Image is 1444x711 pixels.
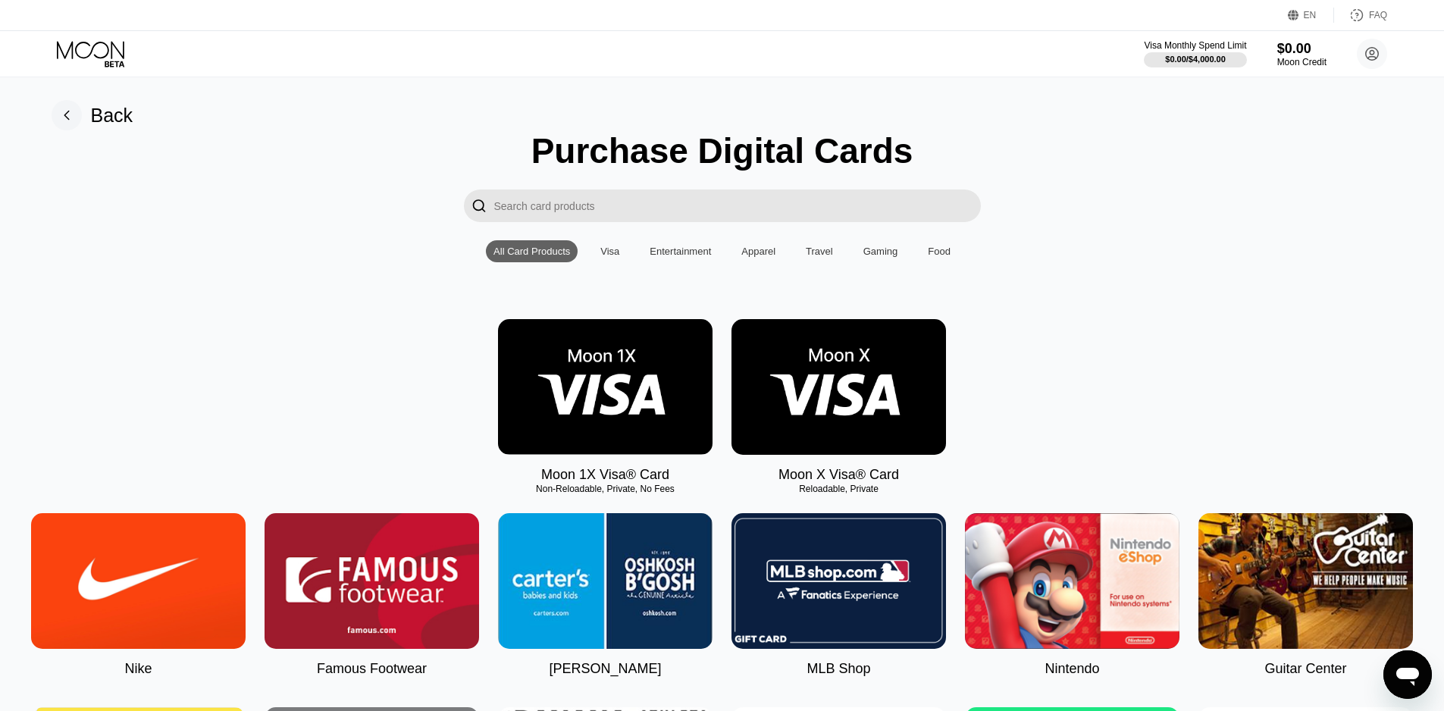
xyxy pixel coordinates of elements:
[91,105,133,127] div: Back
[642,240,719,262] div: Entertainment
[928,246,951,257] div: Food
[531,130,913,171] div: Purchase Digital Cards
[806,246,833,257] div: Travel
[741,246,775,257] div: Apparel
[1144,40,1246,51] div: Visa Monthly Spend Limit
[317,661,427,677] div: Famous Footwear
[1383,650,1432,699] iframe: Button to launch messaging window
[1045,661,1099,677] div: Nintendo
[1288,8,1334,23] div: EN
[856,240,906,262] div: Gaming
[464,189,494,222] div: 
[1277,57,1327,67] div: Moon Credit
[1165,55,1226,64] div: $0.00 / $4,000.00
[493,246,570,257] div: All Card Products
[807,661,870,677] div: MLB Shop
[650,246,711,257] div: Entertainment
[494,189,981,222] input: Search card products
[600,246,619,257] div: Visa
[1277,41,1327,57] div: $0.00
[920,240,958,262] div: Food
[486,240,578,262] div: All Card Products
[1277,41,1327,67] div: $0.00Moon Credit
[1144,40,1246,67] div: Visa Monthly Spend Limit$0.00/$4,000.00
[124,661,152,677] div: Nike
[734,240,783,262] div: Apparel
[1304,10,1317,20] div: EN
[863,246,898,257] div: Gaming
[498,484,713,494] div: Non-Reloadable, Private, No Fees
[541,467,669,483] div: Moon 1X Visa® Card
[731,484,946,494] div: Reloadable, Private
[593,240,627,262] div: Visa
[549,661,661,677] div: [PERSON_NAME]
[1369,10,1387,20] div: FAQ
[1334,8,1387,23] div: FAQ
[471,197,487,215] div: 
[52,100,133,130] div: Back
[778,467,899,483] div: Moon X Visa® Card
[1264,661,1346,677] div: Guitar Center
[798,240,841,262] div: Travel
